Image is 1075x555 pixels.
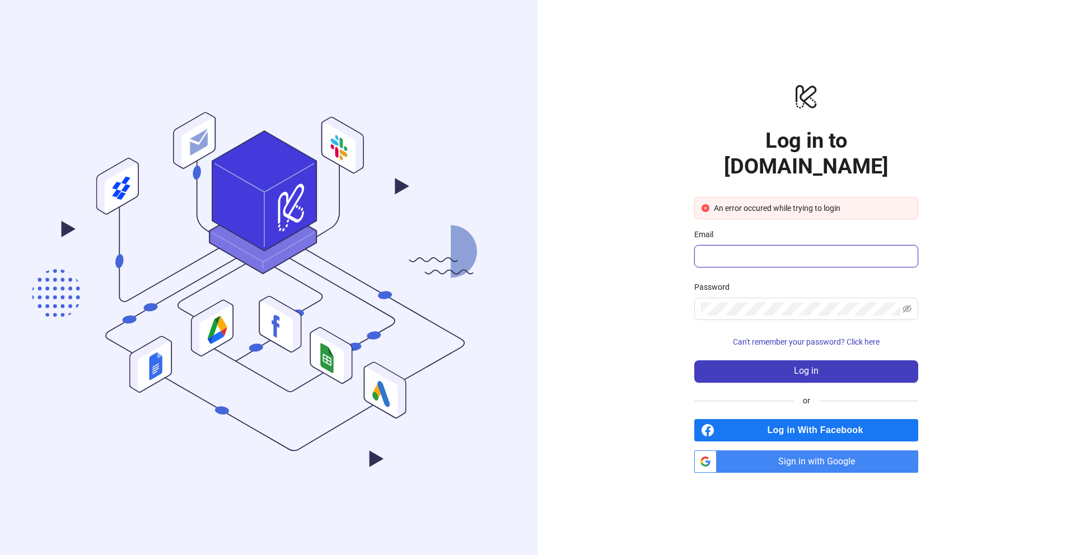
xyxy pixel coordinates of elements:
div: An error occured while trying to login [714,202,911,214]
button: Log in [694,360,918,383]
h1: Log in to [DOMAIN_NAME] [694,128,918,179]
input: Email [701,250,909,263]
button: Can't remember your password? Click here [694,333,918,351]
a: Sign in with Google [694,450,918,473]
span: Can't remember your password? Click here [733,337,880,346]
span: or [794,394,819,407]
span: eye-invisible [903,304,912,313]
label: Password [694,281,737,293]
span: Log in [794,366,819,376]
input: Password [701,302,900,316]
span: close-circle [702,204,709,212]
span: Log in With Facebook [719,419,918,441]
label: Email [694,228,721,241]
a: Log in With Facebook [694,419,918,441]
span: Sign in with Google [721,450,918,473]
a: Can't remember your password? Click here [694,337,918,346]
